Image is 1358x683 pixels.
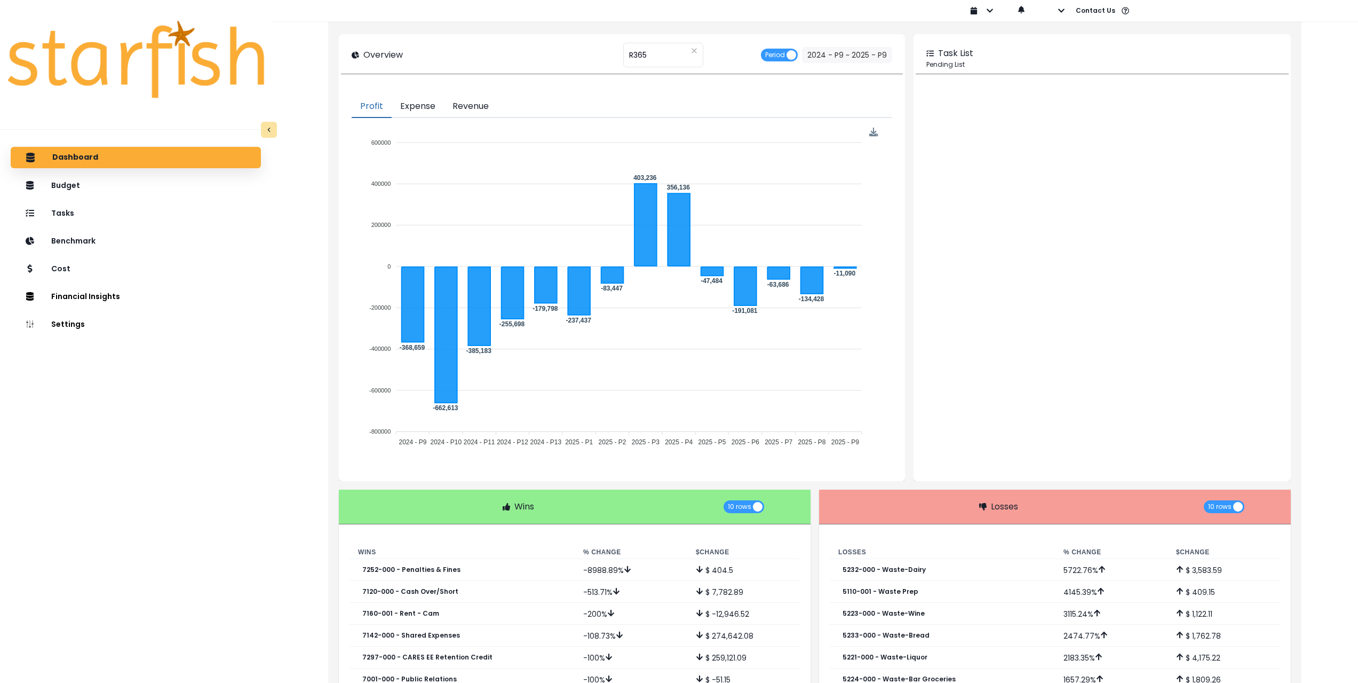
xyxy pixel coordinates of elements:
tspan: -400000 [369,346,391,352]
th: % Change [575,546,687,559]
th: Wins [350,546,575,559]
tspan: 2024 - P13 [530,439,562,446]
tspan: 2025 - P5 [698,439,726,446]
span: R365 [629,44,647,66]
p: 7252-000 - Penalties & Fines [362,566,460,574]
tspan: -200000 [369,304,391,311]
tspan: 2025 - P4 [665,439,693,446]
p: Dashboard [52,153,98,162]
p: Overview [363,49,403,61]
p: 5224-000 - Waste-Bar Groceries [843,676,956,683]
tspan: 2025 - P9 [831,439,859,446]
tspan: 2025 - P2 [599,439,626,446]
td: $ 274,642.08 [687,625,800,647]
p: Tasks [51,209,74,218]
tspan: -600000 [369,387,391,394]
tspan: 2024 - P10 [431,439,462,446]
td: -108.73 % [575,625,687,647]
tspan: 2025 - P7 [765,439,793,446]
td: $ 4,175.22 [1168,647,1280,669]
button: Expense [392,96,444,118]
td: 2474.77 % [1055,625,1168,647]
tspan: 2024 - P9 [399,439,427,446]
tspan: 600000 [371,139,391,146]
button: Profit [352,96,392,118]
td: $ 259,121.09 [687,647,800,669]
p: 5223-000 - Waste-Wine [843,610,925,617]
p: Losses [991,500,1018,513]
button: Dashboard [11,147,261,168]
p: 7120-000 - Cash Over/Short [362,588,458,595]
p: 7001-000 - Public Relations [362,676,457,683]
td: 4145.39 % [1055,581,1168,603]
th: $ Change [687,546,800,559]
button: Cost [11,258,261,279]
button: 2024 - P9 ~ 2025 - P9 [802,47,892,63]
td: -513.71 % [575,581,687,603]
tspan: 2024 - P11 [464,439,495,446]
p: Pending List [926,60,1278,69]
td: $ 7,782.89 [687,581,800,603]
p: Budget [51,181,80,190]
p: 7142-000 - Shared Expenses [362,632,460,639]
tspan: 2025 - P3 [632,439,660,446]
p: Task List [938,47,973,60]
p: 7160-001 - Rent - Cam [362,610,439,617]
td: $ 1,762.78 [1168,625,1280,647]
tspan: -800000 [369,428,391,435]
p: 5221-000 - Waste-Liquor [843,654,927,661]
p: 7297-000 - CARES EE Retention Credit [362,654,493,661]
p: Cost [51,264,70,273]
tspan: 2025 - P6 [732,439,759,446]
button: Tasks [11,202,261,224]
span: 10 rows [728,500,751,513]
td: $ 3,583.59 [1168,559,1280,581]
th: $ Change [1168,546,1280,559]
th: % Change [1055,546,1168,559]
tspan: 200000 [371,222,391,228]
p: 5233-000 - Waste-Bread [843,632,930,639]
td: $ -12,946.52 [687,603,800,625]
span: 10 rows [1208,500,1232,513]
tspan: 2025 - P8 [798,439,826,446]
button: Clear [691,45,697,56]
tspan: 400000 [371,180,391,187]
td: $ 409.15 [1168,581,1280,603]
td: -200 % [575,603,687,625]
tspan: 0 [387,263,391,270]
p: 5110-001 - Waste Prep [843,588,918,595]
td: -100 % [575,647,687,669]
p: Wins [514,500,534,513]
td: $ 1,122.11 [1168,603,1280,625]
button: Budget [11,175,261,196]
td: 5722.76 % [1055,559,1168,581]
td: 3115.24 % [1055,603,1168,625]
svg: close [691,48,697,54]
p: Benchmark [51,237,96,246]
td: 2183.35 % [1055,647,1168,669]
span: Period [765,49,785,61]
td: $ 404.5 [687,559,800,581]
th: Losses [830,546,1055,559]
button: Benchmark [11,230,261,252]
div: Menu [869,128,878,137]
img: Download Profit [869,128,878,137]
p: 5232-000 - Waste-Dairy [843,566,926,574]
button: Financial Insights [11,286,261,307]
tspan: 2024 - P12 [497,439,528,446]
button: Settings [11,313,261,335]
td: -8988.89 % [575,559,687,581]
button: Revenue [444,96,497,118]
tspan: 2025 - P1 [565,439,593,446]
